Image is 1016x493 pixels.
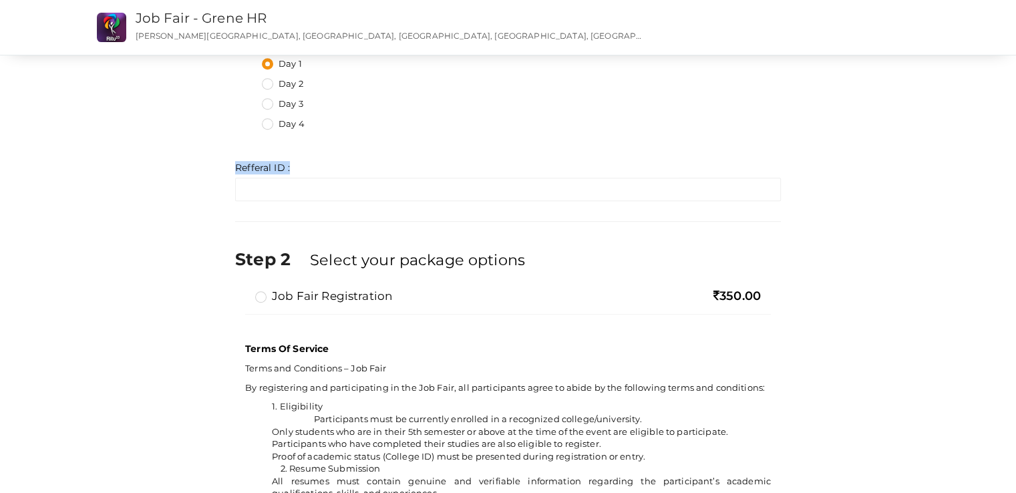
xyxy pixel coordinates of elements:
label: Job Fair Registration [255,288,392,304]
span: Participants must be currently enrolled in a recognized college/university. [314,414,643,424]
p: [PERSON_NAME][GEOGRAPHIC_DATA], [GEOGRAPHIC_DATA], [GEOGRAPHIC_DATA], [GEOGRAPHIC_DATA], [GEOGRAP... [136,30,644,41]
label: Day 4 [262,118,305,131]
li: Proof of academic status (College ID) must be presented during registration or entry. [272,450,771,463]
p: Terms and Conditions – Job Fair [245,362,771,375]
label: Day 2 [262,77,303,91]
li: Only students who are in their 5th semester or above at the time of the event are eligible to par... [272,426,771,438]
label: Day 1 [262,57,302,71]
label: Day 3 [262,98,303,111]
p: Terms Of Service [245,342,771,355]
span: 2. Resume Submission [281,463,381,474]
img: CS2O7UHK_small.png [97,13,126,42]
span: 350.00 [713,289,761,303]
label: Refferal ID : [235,161,290,174]
label: Step 2 [235,247,307,271]
a: Job Fair - Grene HR [136,10,267,26]
label: Select your package options [310,249,525,271]
li: Participants who have completed their studies are also eligible to register. [272,438,771,450]
span: By registering and participating in the Job Fair, all participants agree to abide by the followin... [245,382,765,393]
li: 1. Eligibility [272,400,771,413]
